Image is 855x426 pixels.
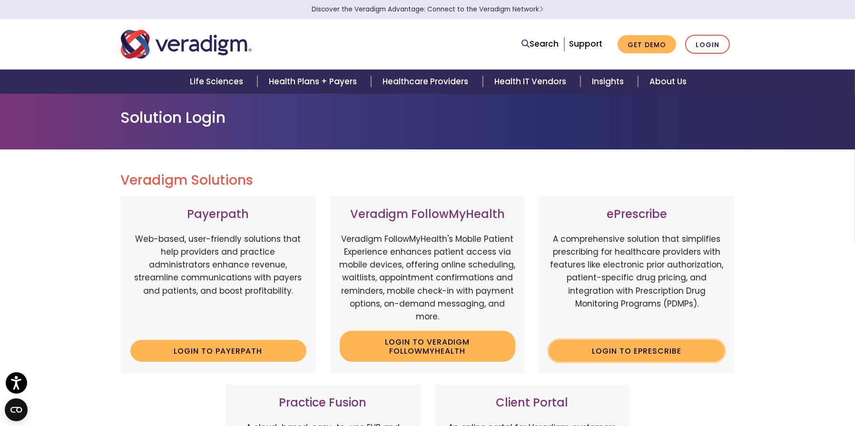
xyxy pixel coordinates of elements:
[340,233,516,323] p: Veradigm FollowMyHealth's Mobile Patient Experience enhances patient access via mobile devices, o...
[549,208,725,221] h3: ePrescribe
[371,69,482,94] a: Healthcare Providers
[257,69,371,94] a: Health Plans + Payers
[5,398,28,421] button: Open CMP widget
[130,233,306,333] p: Web-based, user-friendly solutions that help providers and practice administrators enhance revenu...
[340,331,516,362] a: Login to Veradigm FollowMyHealth
[522,38,559,50] a: Search
[340,208,516,221] h3: Veradigm FollowMyHealth
[121,29,252,60] img: Veradigm logo
[235,396,411,410] h3: Practice Fusion
[569,38,602,50] a: Support
[807,378,844,415] iframe: Drift Chat Widget
[312,5,543,14] a: Discover the Veradigm Advantage: Connect to the Veradigm NetworkLearn More
[549,340,725,362] a: Login to ePrescribe
[549,233,725,333] p: A comprehensive solution that simplifies prescribing for healthcare providers with features like ...
[685,35,730,54] a: Login
[130,208,306,221] h3: Payerpath
[130,340,306,362] a: Login to Payerpath
[444,396,620,410] h3: Client Portal
[580,69,638,94] a: Insights
[638,69,698,94] a: About Us
[121,109,735,127] h1: Solution Login
[618,35,676,54] a: Get Demo
[483,69,580,94] a: Health IT Vendors
[539,5,543,14] span: Learn More
[121,172,735,188] h2: Veradigm Solutions
[178,69,257,94] a: Life Sciences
